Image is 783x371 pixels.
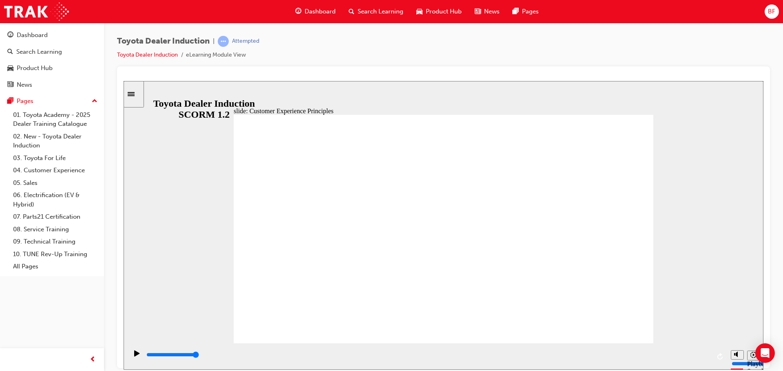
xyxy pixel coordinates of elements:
[10,260,101,273] a: All Pages
[10,211,101,223] a: 07. Parts21 Certification
[10,130,101,152] a: 02. New - Toyota Dealer Induction
[10,248,101,261] a: 10. TUNE Rev-Up Training
[7,65,13,72] span: car-icon
[17,80,32,90] div: News
[4,262,603,289] div: playback controls
[607,269,620,279] button: Mute (Ctrl+Alt+M)
[213,37,215,46] span: |
[3,28,101,43] a: Dashboard
[218,36,229,47] span: learningRecordVerb_ATTEMPT-icon
[4,2,69,21] img: Trak
[3,61,101,76] a: Product Hub
[3,26,101,94] button: DashboardSearch LearningProduct HubNews
[7,81,13,89] span: news-icon
[768,7,775,16] span: BF
[17,64,53,73] div: Product Hub
[232,37,259,45] div: Attempted
[117,37,210,46] span: Toyota Dealer Induction
[591,270,603,282] button: Replay (Ctrl+Alt+R)
[608,279,661,286] input: volume
[765,4,779,19] button: BF
[305,7,336,16] span: Dashboard
[624,279,636,294] div: Playback Speed
[3,44,101,59] a: Search Learning
[7,98,13,105] span: pages-icon
[10,152,101,165] a: 03. Toyota For Life
[755,343,775,363] div: Open Intercom Messenger
[10,109,101,130] a: 01. Toyota Academy - 2025 Dealer Training Catalogue
[186,50,246,60] li: eLearning Module View
[358,7,403,16] span: Search Learning
[17,97,33,106] div: Pages
[10,235,101,248] a: 09. Technical Training
[17,31,48,40] div: Dashboard
[92,96,97,107] span: up-icon
[7,32,13,39] span: guage-icon
[342,3,410,20] a: search-iconSearch Learning
[410,3,468,20] a: car-iconProduct Hub
[4,269,18,283] button: Play (Ctrl+Alt+P)
[349,7,354,17] span: search-icon
[513,7,519,17] span: pages-icon
[23,270,75,277] input: slide progress
[3,77,101,92] a: News
[3,94,101,109] button: Pages
[10,177,101,189] a: 05. Sales
[426,7,462,16] span: Product Hub
[10,189,101,211] a: 06. Electrification (EV & Hybrid)
[295,7,301,17] span: guage-icon
[10,164,101,177] a: 04. Customer Experience
[468,3,506,20] a: news-iconNews
[506,3,545,20] a: pages-iconPages
[522,7,539,16] span: Pages
[624,270,636,279] button: Playback speed
[289,3,342,20] a: guage-iconDashboard
[7,48,13,56] span: search-icon
[16,47,62,57] div: Search Learning
[475,7,481,17] span: news-icon
[90,355,96,365] span: prev-icon
[10,223,101,236] a: 08. Service Training
[484,7,500,16] span: News
[603,262,636,289] div: misc controls
[117,51,178,58] a: Toyota Dealer Induction
[416,7,422,17] span: car-icon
